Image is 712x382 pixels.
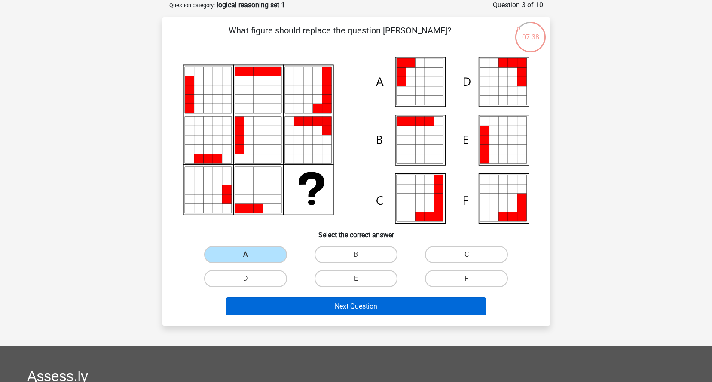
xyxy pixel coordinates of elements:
[176,224,536,239] h6: Select the correct answer
[425,246,508,263] label: C
[226,297,486,315] button: Next Question
[514,21,547,42] div: 07:38
[176,24,504,50] p: What figure should replace the question [PERSON_NAME]?
[204,270,287,287] label: D
[169,2,215,9] small: Question category:
[217,1,285,9] strong: logical reasoning set 1
[425,270,508,287] label: F
[315,246,397,263] label: B
[204,246,287,263] label: A
[315,270,397,287] label: E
